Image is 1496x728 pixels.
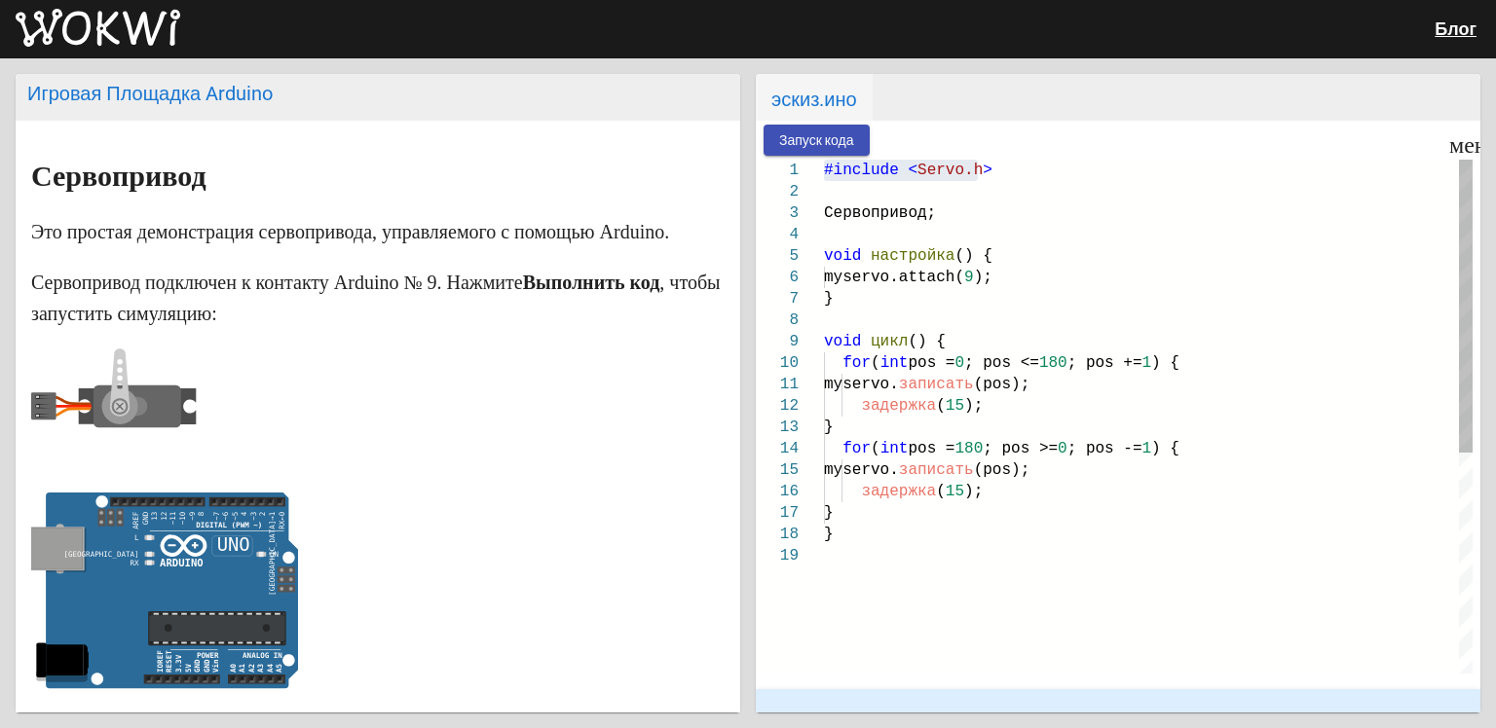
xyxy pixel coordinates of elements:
[1058,440,1067,457] ya-tr-span: 0
[974,269,992,286] ya-tr-span: );
[908,440,954,457] ya-tr-span: pos =
[871,354,880,372] ya-tr-span: (
[779,133,854,149] ya-tr-span: Запуск кода
[31,272,721,324] ya-tr-span: , чтобы запустить симуляцию:
[756,524,799,545] div: 18
[756,245,799,267] div: 5
[954,247,991,265] ya-tr-span: () {
[1142,354,1152,372] ya-tr-span: 1
[824,160,825,161] textarea: Содержимое редактора. Нажмите Alt+F1, чтобы открыть настройки специальных возможностей.
[771,88,857,111] ya-tr-span: эскиз.ино
[824,504,834,522] span: }
[756,181,799,202] div: 2
[31,221,669,242] ya-tr-span: Это простая демонстрация сервопривода, управляемого с помощью Arduino.
[756,352,799,374] div: 10
[756,160,799,181] div: 1
[908,333,945,350] ya-tr-span: () {
[1039,354,1067,372] ya-tr-span: 180
[842,354,871,372] ya-tr-span: for
[964,397,983,415] ya-tr-span: );
[756,417,799,438] div: 13
[756,438,799,459] div: 14
[824,162,899,179] ya-tr-span: #include
[824,247,861,265] ya-tr-span: void
[824,526,834,543] span: }
[871,440,880,457] ya-tr-span: (
[954,354,964,372] ya-tr-span: 0
[908,162,917,179] ya-tr-span: <
[824,333,861,350] ya-tr-span: void
[936,397,946,415] ya-tr-span: (
[871,247,954,265] ya-tr-span: настройка
[946,397,964,415] ya-tr-span: 15
[1151,440,1179,457] ya-tr-span: ) {
[824,376,899,393] ya-tr-span: myservo.
[824,419,834,436] span: }
[756,309,799,331] div: 8
[954,440,983,457] ya-tr-span: 180
[16,9,180,48] img: Вокви
[31,160,206,192] ya-tr-span: Сервопривод
[756,331,799,352] div: 9
[756,395,799,417] div: 12
[756,202,799,224] div: 3
[861,483,936,500] span: задержка
[936,483,946,500] span: (
[1142,440,1152,457] ya-tr-span: 1
[983,440,1058,457] ya-tr-span: ; pos >=
[824,204,936,222] ya-tr-span: Сервопривод;
[871,333,908,350] ya-tr-span: цикл
[756,374,799,395] div: 11
[946,483,964,500] span: 15
[861,397,936,415] ya-tr-span: задержка
[899,376,974,393] ya-tr-span: записать
[523,272,660,293] ya-tr-span: Выполнить код
[824,290,834,308] span: }
[842,440,871,457] ya-tr-span: for
[756,481,799,502] div: 16
[899,461,974,479] span: записать
[1067,440,1142,457] ya-tr-span: ; pos -=
[31,272,523,293] ya-tr-span: Сервопривод подключен к контакту Arduino № 9. Нажмите
[1435,18,1477,39] a: Блог
[756,459,799,481] div: 15
[1067,354,1142,372] ya-tr-span: ; pos +=
[756,288,799,309] div: 7
[964,269,974,286] ya-tr-span: 9
[908,354,954,372] ya-tr-span: pos =
[880,440,909,457] ya-tr-span: int
[964,483,983,500] span: );
[756,267,799,288] div: 6
[824,269,964,286] ya-tr-span: myservo.attach(
[880,354,909,372] ya-tr-span: int
[756,545,799,566] div: 19
[824,461,899,479] span: myservo.
[974,461,1030,479] span: (pos);
[974,376,1030,393] ya-tr-span: (pos);
[1151,354,1179,372] ya-tr-span: ) {
[764,125,870,155] button: Запуск кода
[983,162,992,179] ya-tr-span: >
[964,354,1039,372] ya-tr-span: ; pos <=
[756,224,799,245] div: 4
[756,502,799,524] div: 17
[917,162,983,179] ya-tr-span: Servo.h
[27,82,273,105] ya-tr-span: Игровая Площадка Arduino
